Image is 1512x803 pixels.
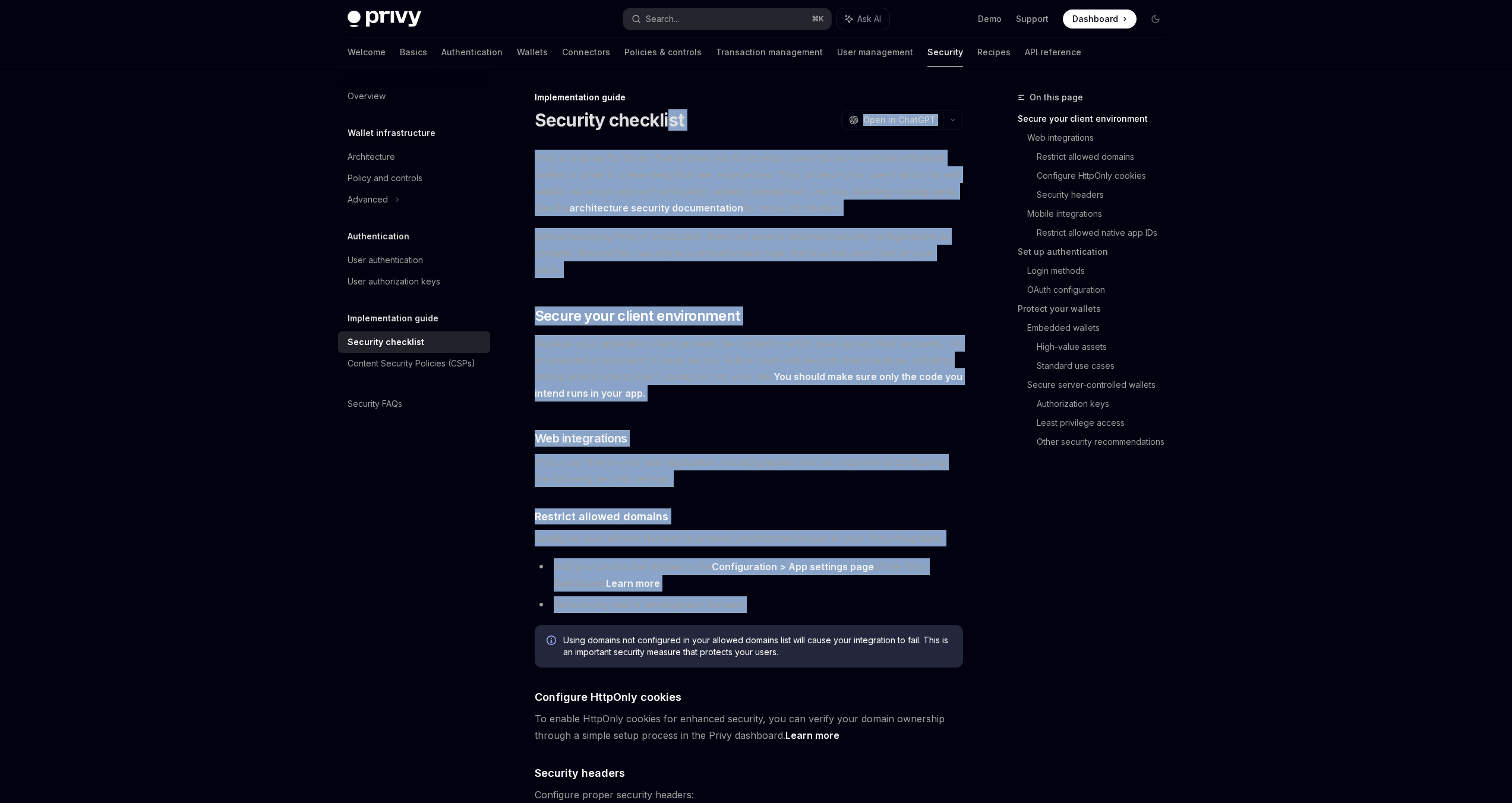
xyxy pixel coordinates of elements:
[348,11,421,27] img: dark logo
[535,508,668,524] span: Restrict allowed domains
[535,109,684,131] h1: Security checklist
[1063,10,1137,29] a: Dashboard
[1027,261,1175,280] a: Login methods
[338,146,490,167] a: Architecture
[563,634,951,658] span: Using domains not configured in your allowed domains list will cause your integration to fail. Th...
[400,38,427,67] a: Basics
[1037,394,1175,413] a: Authorization keys
[348,356,475,371] div: Content Security Policies (CSPs)
[535,558,963,592] li: Add your production domain in the of the Privy Dashboard.
[547,636,558,647] svg: Info
[1037,166,1175,185] a: Configure HttpOnly cookies
[535,228,963,278] span: Before deploying Privy in production, there are several important security configurations to cons...
[1027,280,1175,299] a: OAuth configuration
[517,38,548,67] a: Wallets
[646,12,679,26] div: Search...
[1037,185,1175,204] a: Security headers
[1072,13,1118,25] span: Dashboard
[348,89,386,103] div: Overview
[785,729,839,742] a: Learn more
[535,689,681,705] span: Configure HttpOnly cookies
[1037,356,1175,375] a: Standard use cases
[535,596,963,613] li: Remove any test or development domains
[348,38,386,67] a: Welcome
[606,577,660,590] a: Learn more
[348,150,395,164] div: Architecture
[535,335,963,401] span: Because your application client provides the context in which users access their accounts, it is ...
[837,38,913,67] a: User management
[535,786,963,803] span: Configure proper security headers:
[535,306,740,325] span: Secure your client environment
[841,110,943,130] button: Open in ChatGPT
[338,86,490,107] a: Overview
[338,393,490,415] a: Security FAQs
[441,38,503,67] a: Authentication
[1027,318,1175,337] a: Embedded wallets
[1025,38,1081,67] a: API reference
[348,335,424,349] div: Security checklist
[535,150,963,216] span: Privy is a powerful library that enables you to provision powerful non-custodial embedded wallets...
[348,192,388,207] div: Advanced
[1037,432,1175,451] a: Other security recommendations
[535,530,963,546] span: Configure your allowed domains to prevent unauthorized access to your Privy integration.
[1037,413,1175,432] a: Least privilege access
[1027,204,1175,223] a: Mobile integrations
[348,274,440,289] div: User authorization keys
[338,271,490,292] a: User authorization keys
[1146,10,1165,29] button: Toggle dark mode
[338,249,490,271] a: User authentication
[535,710,963,744] span: To enable HttpOnly cookies for enhanced security, you can verify your domain ownership through a ...
[348,229,409,244] h5: Authentication
[1027,128,1175,147] a: Web integrations
[535,765,625,781] span: Security headers
[1037,337,1175,356] a: High-value assets
[338,353,490,374] a: Content Security Policies (CSPs)
[1037,147,1175,166] a: Restrict allowed domains
[623,8,831,30] button: Search...⌘K
[863,114,936,126] span: Open in ChatGPT
[1030,90,1083,105] span: On this page
[927,38,963,67] a: Security
[857,13,881,25] span: Ask AI
[348,126,435,140] h5: Wallet infrastructure
[338,167,490,189] a: Policy and controls
[978,13,1002,25] a: Demo
[348,253,423,267] div: User authentication
[535,454,963,487] span: If you use Privy in your web application, including mobile web, we recommend configuring the foll...
[624,38,702,67] a: Policies & controls
[1027,375,1175,394] a: Secure server-controlled wallets
[837,8,889,30] button: Ask AI
[1018,299,1175,318] a: Protect your wallets
[562,38,610,67] a: Connectors
[712,561,874,573] a: Configuration > App settings page
[1018,242,1175,261] a: Set up authentication
[1018,109,1175,128] a: Secure your client environment
[535,91,963,103] div: Implementation guide
[348,397,402,411] div: Security FAQs
[812,14,824,24] span: ⌘ K
[1016,13,1049,25] a: Support
[348,311,438,325] h5: Implementation guide
[569,202,743,214] a: architecture security documentation
[348,171,422,185] div: Policy and controls
[977,38,1011,67] a: Recipes
[535,430,627,447] span: Web integrations
[1037,223,1175,242] a: Restrict allowed native app IDs
[716,38,823,67] a: Transaction management
[338,331,490,353] a: Security checklist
